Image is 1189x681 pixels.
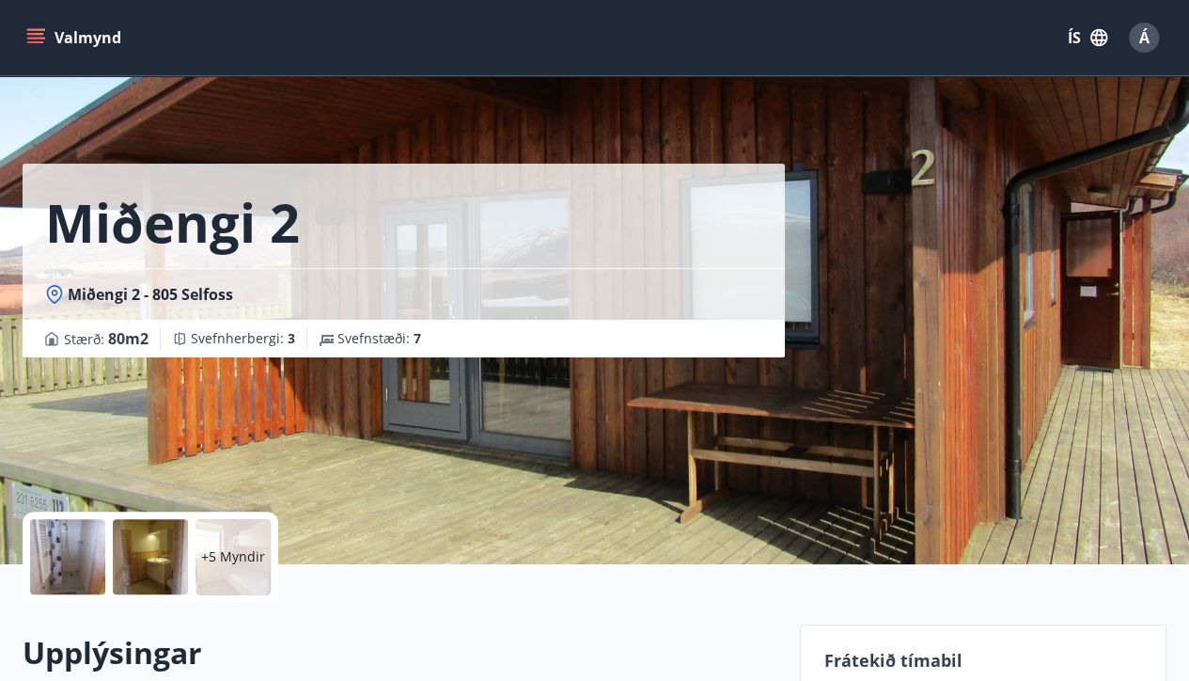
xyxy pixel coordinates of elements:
[823,648,1143,673] p: Frátekið tímabil
[414,329,421,347] span: 7
[1057,21,1118,55] button: ÍS
[337,329,421,348] span: Svefnstæði :
[1121,15,1166,60] button: Á
[201,547,265,566] p: +5 Myndir
[108,328,149,349] span: 80 m2
[68,284,233,305] span: Miðengi 2 - 805 Selfoss
[64,327,149,350] span: Stærð :
[191,329,295,348] span: Svefnherbergi :
[1139,27,1150,48] span: Á
[23,21,129,55] button: menu
[288,329,295,347] span: 3
[45,186,300,258] h1: Miðengi 2
[23,632,777,673] h2: Upplýsingar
